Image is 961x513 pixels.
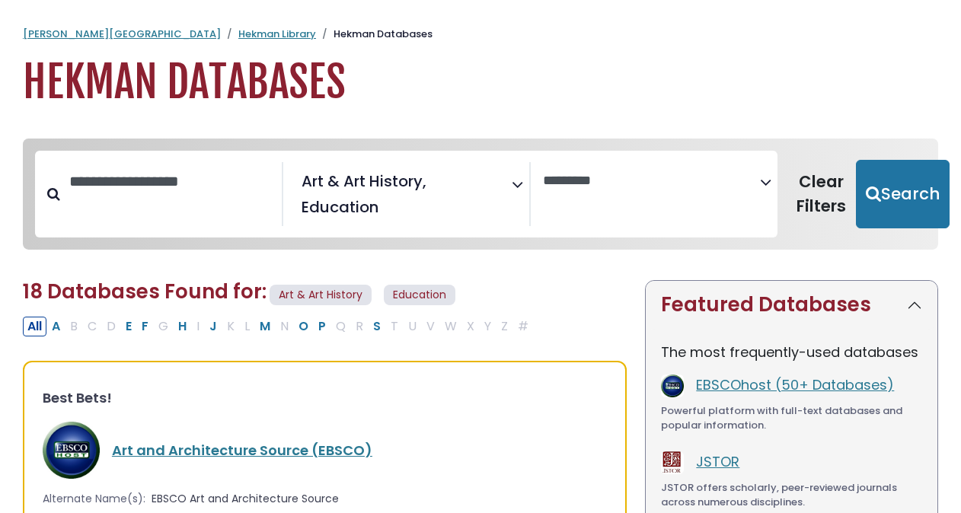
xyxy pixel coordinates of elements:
a: EBSCOhost (50+ Databases) [696,375,894,394]
button: Filter Results F [137,317,153,336]
div: Alpha-list to filter by first letter of database name [23,316,535,335]
h1: Hekman Databases [23,57,938,108]
span: Education [302,196,378,218]
span: 18 Databases Found for: [23,278,267,305]
p: The most frequently-used databases [661,342,922,362]
button: Clear Filters [787,160,856,228]
textarea: Search [382,203,392,219]
button: Filter Results E [121,317,136,336]
button: Featured Databases [646,281,937,329]
div: JSTOR offers scholarly, peer-reviewed journals across numerous disciplines. [661,480,922,510]
nav: breadcrumb [23,27,938,42]
span: Art & Art History [270,285,372,305]
a: Hekman Library [238,27,316,41]
button: Filter Results S [369,317,385,336]
input: Search database by title or keyword [60,169,282,194]
button: All [23,317,46,336]
button: Filter Results J [205,317,222,336]
span: EBSCO Art and Architecture Source [152,491,339,507]
div: Powerful platform with full-text databases and popular information. [661,403,922,433]
li: Art & Art History [295,170,426,193]
span: Alternate Name(s): [43,491,145,507]
button: Filter Results A [47,317,65,336]
button: Filter Results H [174,317,191,336]
a: JSTOR [696,452,739,471]
h3: Best Bets! [43,390,607,406]
button: Submit for Search Results [856,160,950,228]
button: Filter Results O [294,317,313,336]
textarea: Search [543,174,760,190]
button: Filter Results M [255,317,275,336]
li: Hekman Databases [316,27,433,42]
button: Filter Results P [314,317,330,336]
a: [PERSON_NAME][GEOGRAPHIC_DATA] [23,27,221,41]
nav: Search filters [23,139,938,250]
a: Art and Architecture Source (EBSCO) [112,441,372,460]
span: Education [384,285,455,305]
span: Art & Art History [302,170,426,193]
li: Education [295,196,378,218]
